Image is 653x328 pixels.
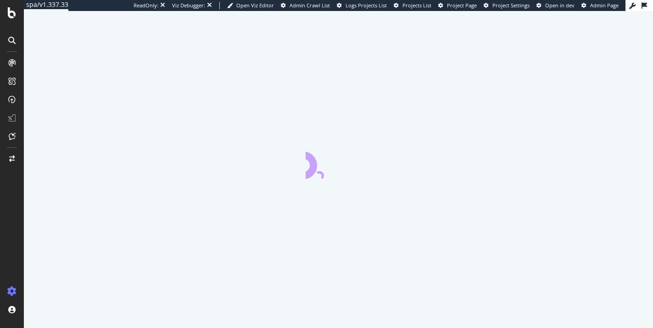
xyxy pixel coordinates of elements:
[227,2,274,9] a: Open Viz Editor
[134,2,158,9] div: ReadOnly:
[590,2,619,9] span: Admin Page
[402,2,431,9] span: Projects List
[306,146,372,179] div: animation
[438,2,477,9] a: Project Page
[545,2,575,9] span: Open in dev
[581,2,619,9] a: Admin Page
[236,2,274,9] span: Open Viz Editor
[484,2,530,9] a: Project Settings
[172,2,205,9] div: Viz Debugger:
[281,2,330,9] a: Admin Crawl List
[290,2,330,9] span: Admin Crawl List
[492,2,530,9] span: Project Settings
[346,2,387,9] span: Logs Projects List
[536,2,575,9] a: Open in dev
[447,2,477,9] span: Project Page
[394,2,431,9] a: Projects List
[337,2,387,9] a: Logs Projects List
